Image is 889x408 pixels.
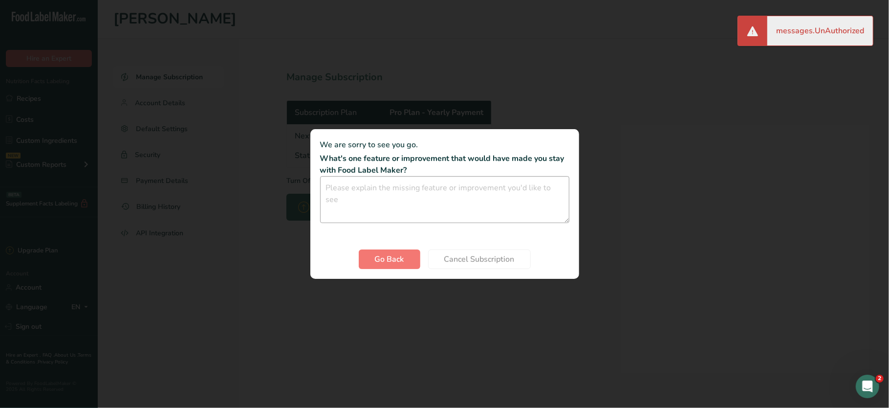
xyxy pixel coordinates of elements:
[359,249,420,269] button: Go Back
[856,375,879,398] iframe: Intercom live chat
[876,375,884,383] span: 2
[767,16,873,45] div: messages.UnAuthorized
[320,139,569,151] p: We are sorry to see you go.
[428,249,531,269] button: Cancel Subscription
[320,153,569,176] p: What's one feature or improvement that would have made you stay with Food Label Maker?
[444,253,515,265] span: Cancel Subscription
[375,253,404,265] span: Go Back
